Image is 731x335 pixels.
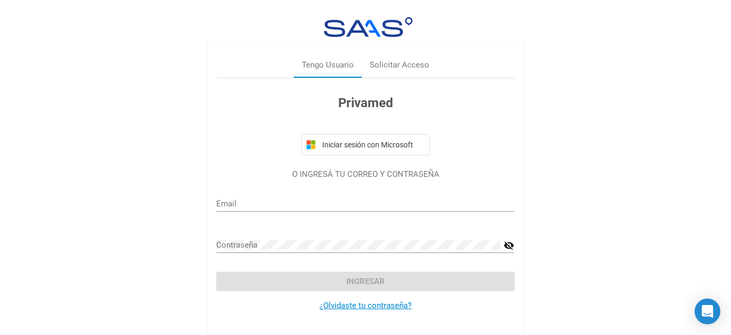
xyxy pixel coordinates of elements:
button: Iniciar sesión con Microsoft [301,134,430,155]
mat-icon: visibility_off [504,239,514,252]
span: Iniciar sesión con Microsoft [320,140,425,149]
p: O INGRESÁ TU CORREO Y CONTRASEÑA [216,168,514,181]
a: ¿Olvidaste tu contraseña? [319,301,412,310]
button: Ingresar [216,272,514,291]
span: Ingresar [346,277,385,286]
div: Tengo Usuario [302,59,354,71]
div: Solicitar Acceso [370,59,429,71]
div: Open Intercom Messenger [695,299,720,324]
h3: Privamed [216,93,514,113]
